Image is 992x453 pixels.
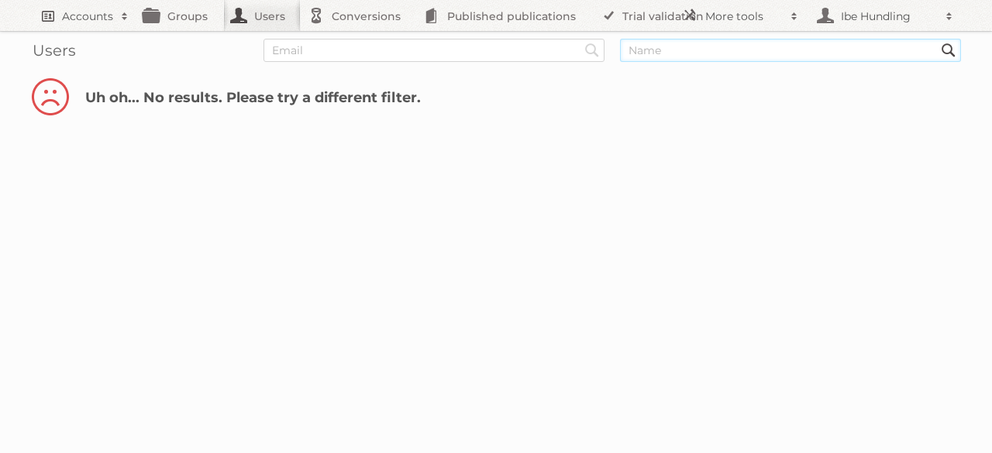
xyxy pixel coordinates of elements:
[705,9,783,24] h2: More tools
[580,39,604,62] input: Search
[837,9,938,24] h2: Ibe Hundling
[937,39,960,62] input: Search
[263,39,604,62] input: Email
[620,39,961,62] input: Name
[31,77,961,124] h2: Uh oh... No results. Please try a different filter.
[62,9,113,24] h2: Accounts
